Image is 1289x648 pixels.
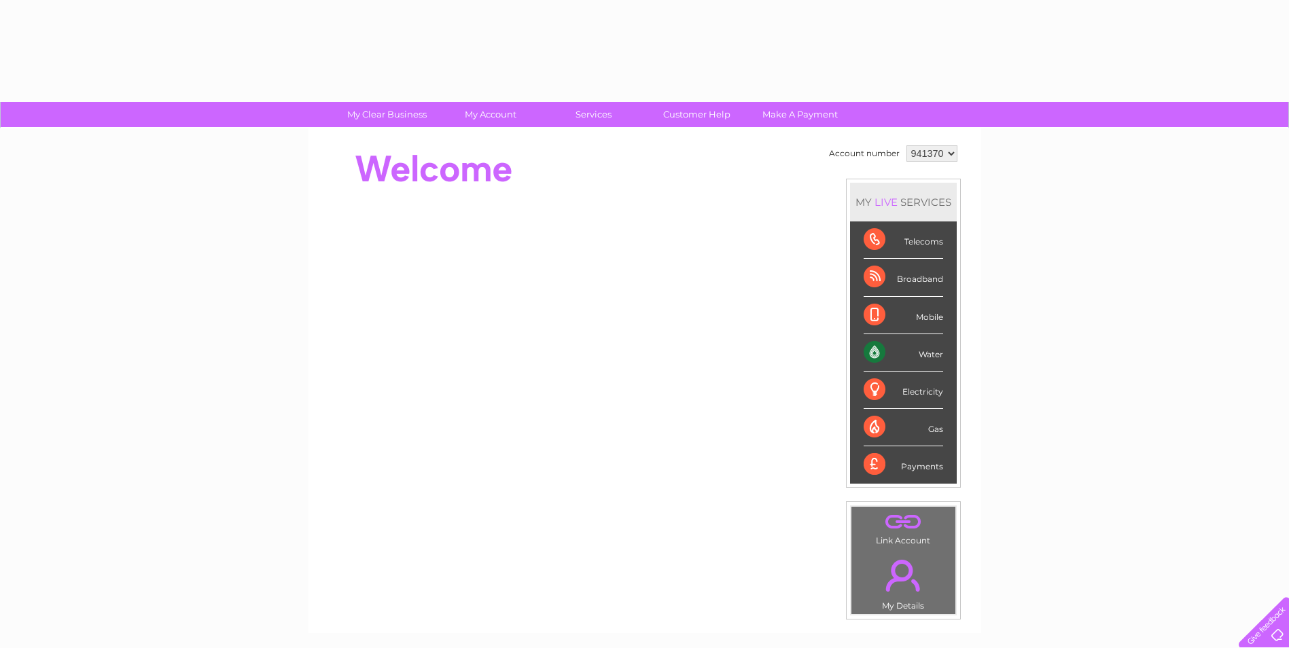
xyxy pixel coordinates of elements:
a: Services [537,102,650,127]
div: MY SERVICES [850,183,957,221]
div: Telecoms [864,221,943,259]
td: Link Account [851,506,956,549]
a: . [855,552,952,599]
div: LIVE [872,196,900,209]
div: Mobile [864,297,943,334]
td: My Details [851,548,956,615]
td: Account number [826,142,903,165]
a: My Clear Business [331,102,443,127]
a: . [855,510,952,534]
div: Gas [864,409,943,446]
a: Customer Help [641,102,753,127]
div: Water [864,334,943,372]
div: Payments [864,446,943,483]
div: Electricity [864,372,943,409]
div: Broadband [864,259,943,296]
a: Make A Payment [744,102,856,127]
a: My Account [434,102,546,127]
